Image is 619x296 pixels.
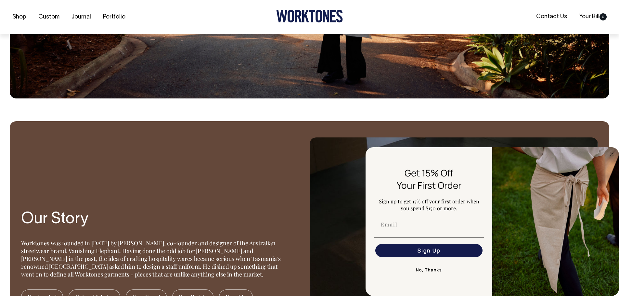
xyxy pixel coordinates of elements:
span: Get 15% Off [405,167,453,179]
a: Contact Us [534,11,570,22]
img: underline [374,238,484,238]
a: Journal [69,12,94,22]
div: FLYOUT Form [366,147,619,296]
span: 0 [600,13,607,20]
button: Sign Up [375,244,483,257]
a: Shop [10,12,29,22]
button: Close dialog [608,150,616,158]
img: 5e34ad8f-4f05-4173-92a8-ea475ee49ac9.jpeg [492,147,619,296]
span: Sign up to get 15% off your first order when you spend $150 or more. [379,198,479,212]
button: No, Thanks [374,264,484,277]
a: Custom [36,12,62,22]
a: Portfolio [100,12,128,22]
h3: Our Story [21,211,285,228]
div: Worktones was founded in [DATE] by [PERSON_NAME], co-founder and designer of the Australian stree... [21,239,285,278]
a: Your Bill0 [576,11,609,22]
span: Your First Order [397,179,461,191]
input: Email [375,218,483,231]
